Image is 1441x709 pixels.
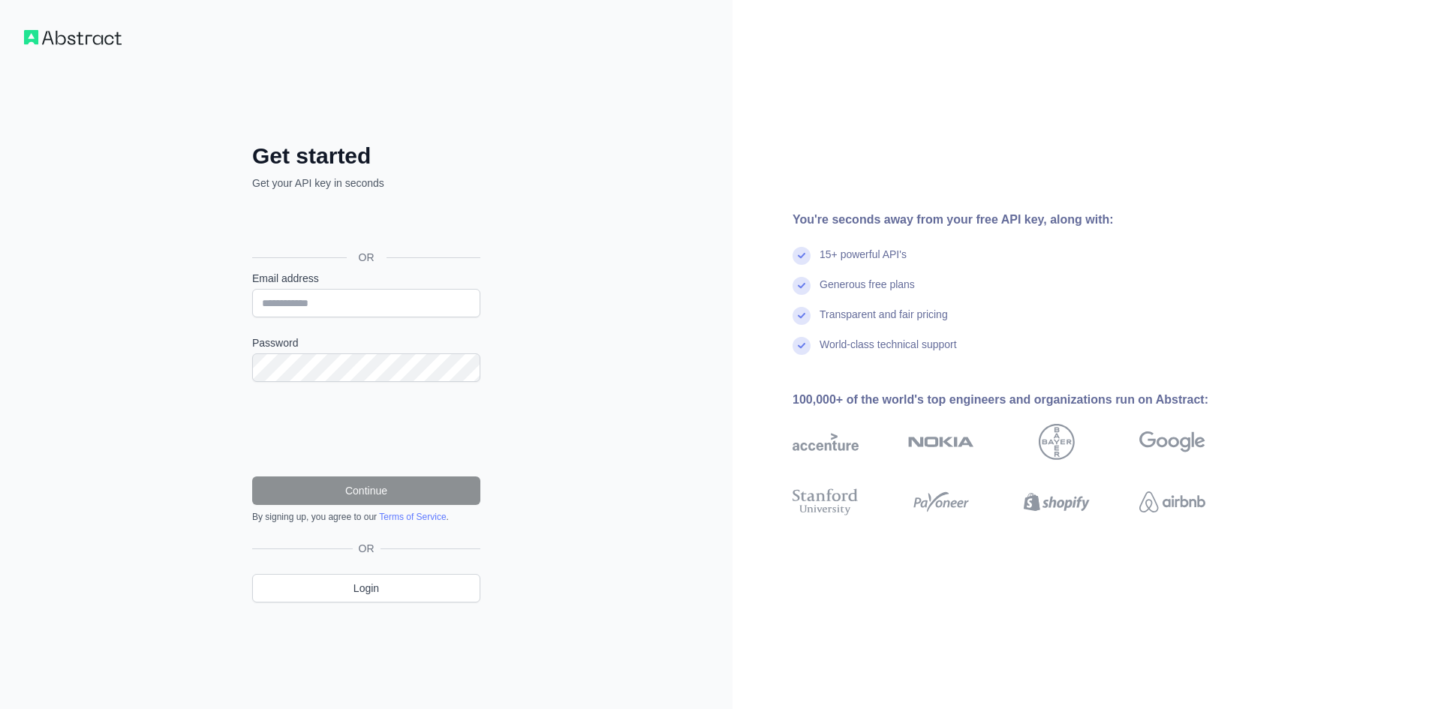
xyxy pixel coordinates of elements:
[252,574,480,602] a: Login
[793,277,811,295] img: check mark
[379,512,446,522] a: Terms of Service
[820,307,948,337] div: Transparent and fair pricing
[793,211,1253,229] div: You're seconds away from your free API key, along with:
[252,176,480,191] p: Get your API key in seconds
[793,307,811,325] img: check mark
[820,277,915,307] div: Generous free plans
[245,207,485,240] iframe: Sign in with Google Button
[353,541,381,556] span: OR
[347,250,387,265] span: OR
[252,400,480,458] iframe: reCAPTCHA
[252,476,480,505] button: Continue
[1139,424,1205,460] img: google
[252,335,480,350] label: Password
[793,247,811,265] img: check mark
[908,485,974,518] img: payoneer
[252,271,480,286] label: Email address
[252,511,480,523] div: By signing up, you agree to our .
[908,424,974,460] img: nokia
[820,337,957,367] div: World-class technical support
[1139,485,1205,518] img: airbnb
[793,485,859,518] img: stanford university
[252,143,480,170] h2: Get started
[820,247,907,277] div: 15+ powerful API's
[793,391,1253,409] div: 100,000+ of the world's top engineers and organizations run on Abstract:
[24,30,122,45] img: Workflow
[793,337,811,355] img: check mark
[1024,485,1090,518] img: shopify
[793,424,859,460] img: accenture
[1039,424,1075,460] img: bayer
